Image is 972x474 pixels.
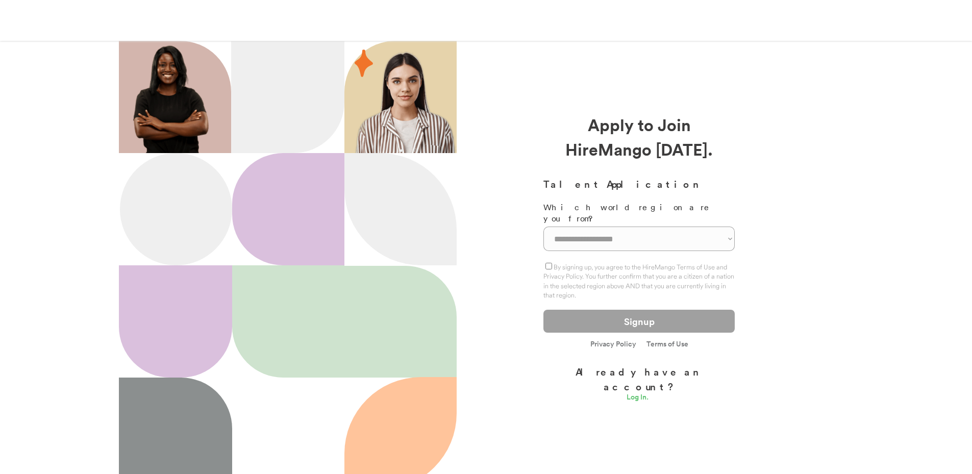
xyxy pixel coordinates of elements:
div: Which world region are you from? [543,202,735,224]
img: hispanic%20woman.png [355,51,457,153]
img: 29 [355,49,373,77]
a: Privacy Policy [590,340,636,349]
img: yH5BAEAAAAALAAAAAABAAEAAAIBRAA7 [8,9,70,33]
h3: Talent Application [543,177,735,191]
button: Signup [543,310,735,333]
a: Terms of Use [646,340,688,347]
div: Already have an account? [543,364,735,393]
label: By signing up, you agree to the HireMango Terms of Use and Privacy Policy. You further confirm th... [543,263,734,299]
div: Apply to Join HireMango [DATE]. [543,112,735,161]
img: yH5BAEAAAAALAAAAAABAAEAAAIBRAA7 [345,266,448,378]
img: Ellipse%2012 [120,153,232,265]
img: yH5BAEAAAAALAAAAAABAAEAAAIBRAA7 [202,378,226,412]
img: 200x220.png [121,41,220,153]
a: Log In. [627,393,652,404]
